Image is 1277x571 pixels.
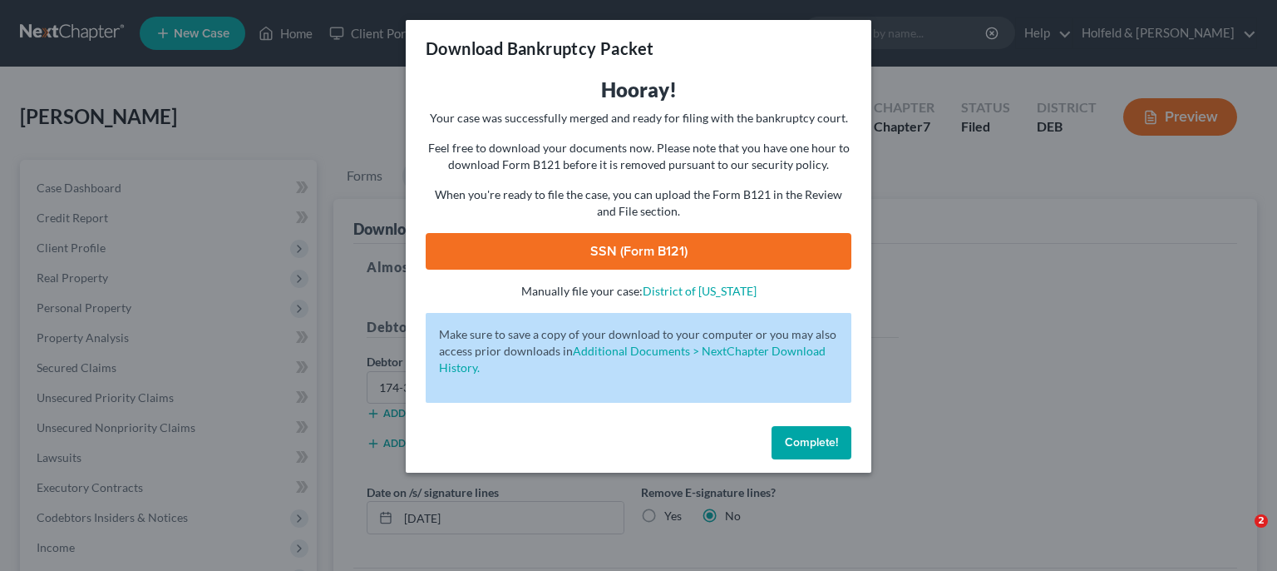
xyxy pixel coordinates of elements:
p: Manually file your case: [426,283,851,300]
p: Your case was successfully merged and ready for filing with the bankruptcy court. [426,110,851,127]
a: Additional Documents > NextChapter Download History. [439,344,826,375]
a: SSN (Form B121) [426,233,851,270]
p: Feel free to download your documents now. Please note that you have one hour to download Form B12... [426,140,851,173]
p: Make sure to save a copy of your download to your computer or you may also access prior downloads in [439,326,838,376]
span: Complete! [785,435,838,449]
h3: Download Bankruptcy Packet [426,37,653,60]
h3: Hooray! [426,77,851,103]
iframe: Intercom live chat [1220,514,1260,554]
a: District of [US_STATE] [643,284,757,298]
p: When you're ready to file the case, you can upload the Form B121 in the Review and File section. [426,186,851,220]
button: Complete! [772,426,851,459]
span: 2 [1255,514,1268,528]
